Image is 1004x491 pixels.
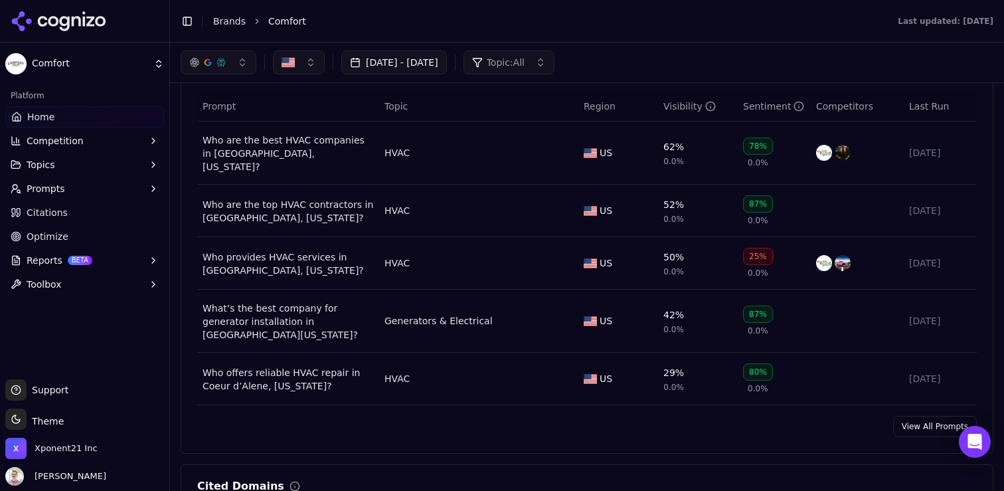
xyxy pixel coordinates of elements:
[743,248,773,265] div: 25%
[600,256,612,270] span: US
[5,467,24,486] img: Kiryako Sharikas
[658,92,738,122] th: brandMentionRate
[584,206,597,216] img: US flag
[203,250,374,277] a: Who provides HVAC services in [GEOGRAPHIC_DATA], [US_STATE]?
[203,100,236,113] span: Prompt
[909,372,971,385] div: [DATE]
[748,383,768,394] span: 0.0%
[743,306,773,323] div: 87%
[663,214,684,225] span: 0.0%
[584,374,597,384] img: US flag
[909,314,971,328] div: [DATE]
[5,130,164,151] button: Competition
[748,326,768,336] span: 0.0%
[743,363,773,381] div: 80%
[27,416,64,427] span: Theme
[811,92,904,122] th: Competitors
[5,226,164,247] a: Optimize
[584,148,597,158] img: US flag
[384,314,493,328] a: Generators & Electrical
[282,56,295,69] img: United States
[27,206,68,219] span: Citations
[663,382,684,393] span: 0.0%
[816,145,832,161] img: quality
[959,426,991,458] div: Open Intercom Messenger
[816,255,832,271] img: quality
[909,204,971,217] div: [DATE]
[738,92,811,122] th: sentiment
[663,198,684,211] div: 52%
[600,146,612,159] span: US
[893,416,977,437] a: View All Prompts
[384,100,408,113] span: Topic
[27,182,65,195] span: Prompts
[663,324,684,335] span: 0.0%
[835,145,851,161] img: diamond
[743,195,773,213] div: 87%
[904,92,977,122] th: Last Run
[600,204,612,217] span: US
[663,140,684,153] div: 62%
[743,138,773,155] div: 78%
[663,366,684,379] div: 29%
[663,308,684,322] div: 42%
[384,372,410,385] a: HVAC
[5,438,98,459] button: Open organization switcher
[5,274,164,295] button: Toolbox
[5,154,164,175] button: Topics
[203,134,374,173] a: Who are the best HVAC companies in [GEOGRAPHIC_DATA], [US_STATE]?
[663,266,684,277] span: 0.0%
[379,92,578,122] th: Topic
[27,110,54,124] span: Home
[203,366,374,393] a: Who offers reliable HVAC repair in Coeur d’Alene, [US_STATE]?
[584,100,616,113] span: Region
[203,302,374,342] a: What’s the best company for generator installation in [GEOGRAPHIC_DATA][US_STATE]?
[68,256,92,265] span: BETA
[29,470,106,482] span: [PERSON_NAME]
[384,256,410,270] a: HVAC
[578,92,658,122] th: Region
[663,100,716,113] div: Visibility
[5,85,164,106] div: Platform
[5,250,164,271] button: ReportsBETA
[748,157,768,168] span: 0.0%
[5,467,106,486] button: Open user button
[600,314,612,328] span: US
[600,372,612,385] span: US
[5,202,164,223] a: Citations
[584,258,597,268] img: US flag
[384,204,410,217] div: HVAC
[663,156,684,167] span: 0.0%
[748,268,768,278] span: 0.0%
[663,250,684,264] div: 50%
[32,58,148,70] span: Comfort
[197,92,379,122] th: Prompt
[584,316,597,326] img: US flag
[816,100,873,113] span: Competitors
[27,278,62,291] span: Toolbox
[27,134,84,147] span: Competition
[487,56,525,69] span: Topic: All
[341,50,447,74] button: [DATE] - [DATE]
[203,198,374,225] a: Who are the top HVAC contractors in [GEOGRAPHIC_DATA], [US_STATE]?
[27,158,55,171] span: Topics
[898,16,993,27] div: Last updated: [DATE]
[748,215,768,226] span: 0.0%
[35,442,98,454] span: Xponent21 Inc
[5,106,164,128] a: Home
[5,438,27,459] img: Xponent21 Inc
[743,100,804,113] div: Sentiment
[909,100,949,113] span: Last Run
[5,178,164,199] button: Prompts
[27,230,68,243] span: Optimize
[835,255,851,271] img: right now
[384,146,410,159] a: HVAC
[197,92,977,405] div: Data table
